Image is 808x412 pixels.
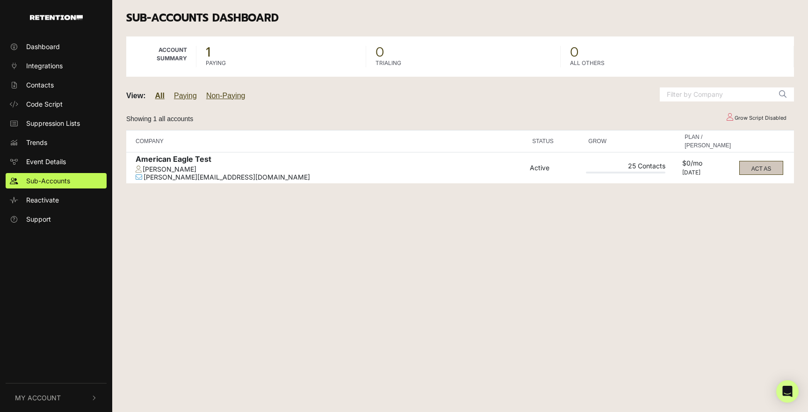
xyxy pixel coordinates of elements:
[206,59,226,67] label: PAYING
[26,214,51,224] span: Support
[136,166,525,173] div: [PERSON_NAME]
[718,110,794,126] td: Grow Script Disabled
[586,162,665,172] div: 25 Contacts
[126,130,527,152] th: COMPANY
[26,118,80,128] span: Suppression Lists
[682,169,733,176] div: [DATE]
[570,46,785,59] span: 0
[126,12,794,25] h3: Sub-accounts Dashboard
[155,92,165,100] a: All
[6,39,107,54] a: Dashboard
[26,157,66,166] span: Event Details
[26,195,59,205] span: Reactivate
[586,172,665,173] div: Plan Usage: 0%
[136,155,525,166] div: American Eagle Test
[26,61,63,71] span: Integrations
[6,383,107,412] button: My Account
[584,130,668,152] th: GROW
[660,87,772,101] input: Filter by Company
[26,80,54,90] span: Contacts
[174,92,197,100] a: Paying
[26,176,70,186] span: Sub-Accounts
[15,393,61,403] span: My Account
[126,36,196,77] td: Account Summary
[206,92,245,100] a: Non-Paying
[30,15,83,20] img: Retention.com
[570,59,605,67] label: ALL OTHERS
[680,130,736,152] th: PLAN / [PERSON_NAME]
[6,116,107,131] a: Suppression Lists
[6,173,107,188] a: Sub-Accounts
[527,130,584,152] th: STATUS
[206,42,210,62] strong: 1
[682,159,733,169] div: $0/mo
[136,173,525,181] div: [PERSON_NAME][EMAIL_ADDRESS][DOMAIN_NAME]
[26,99,63,109] span: Code Script
[6,192,107,208] a: Reactivate
[126,92,146,100] strong: View:
[126,115,193,123] small: Showing 1 all accounts
[6,58,107,73] a: Integrations
[527,152,584,183] td: Active
[6,77,107,93] a: Contacts
[26,137,47,147] span: Trends
[6,211,107,227] a: Support
[375,46,551,59] span: 0
[26,42,60,51] span: Dashboard
[6,135,107,150] a: Trends
[375,59,401,67] label: TRIALING
[6,96,107,112] a: Code Script
[6,154,107,169] a: Event Details
[776,380,799,403] div: Open Intercom Messenger
[739,161,783,175] button: ACT AS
